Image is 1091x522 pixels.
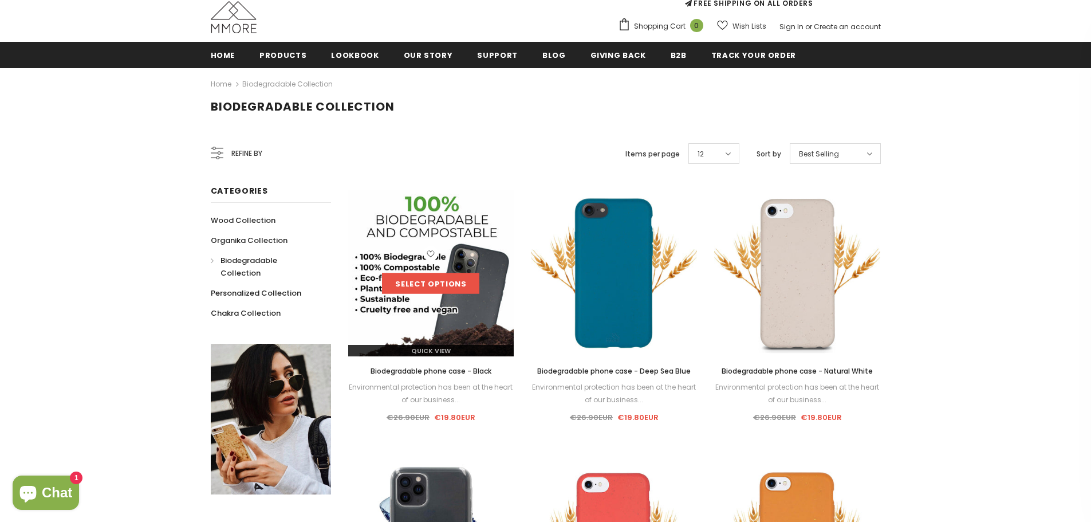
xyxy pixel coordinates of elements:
[814,22,881,32] a: Create an account
[211,283,301,303] a: Personalized Collection
[220,255,277,278] span: Biodegradable Collection
[411,346,451,355] span: Quick View
[211,288,301,299] span: Personalized Collection
[698,148,704,160] span: 12
[371,366,491,376] span: Biodegradable phone case - Black
[711,42,796,68] a: Track your order
[348,381,514,406] div: Environmental protection has been at the heart of our business...
[404,42,453,68] a: Our Story
[722,366,873,376] span: Biodegradable phone case - Natural White
[331,42,379,68] a: Lookbook
[717,16,766,36] a: Wish Lists
[590,42,646,68] a: Giving back
[805,22,812,32] span: or
[211,250,318,283] a: Biodegradable Collection
[211,99,395,115] span: Biodegradable Collection
[714,365,880,378] a: Biodegradable phone case - Natural White
[570,412,613,423] span: €26.90EUR
[231,147,262,160] span: Refine by
[531,365,697,378] a: Biodegradable phone case - Deep Sea Blue
[799,148,839,160] span: Best Selling
[477,42,518,68] a: support
[211,210,275,230] a: Wood Collection
[404,50,453,61] span: Our Story
[259,42,306,68] a: Products
[690,19,703,32] span: 0
[387,412,430,423] span: €26.90EUR
[382,273,479,294] a: Select options
[711,50,796,61] span: Track your order
[542,42,566,68] a: Blog
[211,230,287,250] a: Organika Collection
[634,21,686,32] span: Shopping Cart
[801,412,842,423] span: €19.80EUR
[211,1,257,33] img: MMORE Cases
[434,412,475,423] span: €19.80EUR
[590,50,646,61] span: Giving back
[757,148,781,160] label: Sort by
[779,22,804,32] a: Sign In
[211,50,235,61] span: Home
[211,308,281,319] span: Chakra Collection
[211,215,275,226] span: Wood Collection
[671,42,687,68] a: B2B
[477,50,518,61] span: support
[531,381,697,406] div: Environmental protection has been at the heart of our business...
[537,366,691,376] span: Biodegradable phone case - Deep Sea Blue
[671,50,687,61] span: B2B
[348,190,514,356] img: Fully Compostable Eco Friendly Phone Case
[617,412,659,423] span: €19.80EUR
[211,185,268,197] span: Categories
[242,79,333,89] a: Biodegradable Collection
[714,381,880,406] div: Environmental protection has been at the heart of our business...
[348,365,514,378] a: Biodegradable phone case - Black
[625,148,680,160] label: Items per page
[211,77,231,91] a: Home
[542,50,566,61] span: Blog
[259,50,306,61] span: Products
[211,303,281,323] a: Chakra Collection
[753,412,796,423] span: €26.90EUR
[331,50,379,61] span: Lookbook
[211,235,287,246] span: Organika Collection
[348,345,514,356] a: Quick View
[732,21,766,32] span: Wish Lists
[211,42,235,68] a: Home
[9,476,82,513] inbox-online-store-chat: Shopify online store chat
[618,18,709,35] a: Shopping Cart 0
